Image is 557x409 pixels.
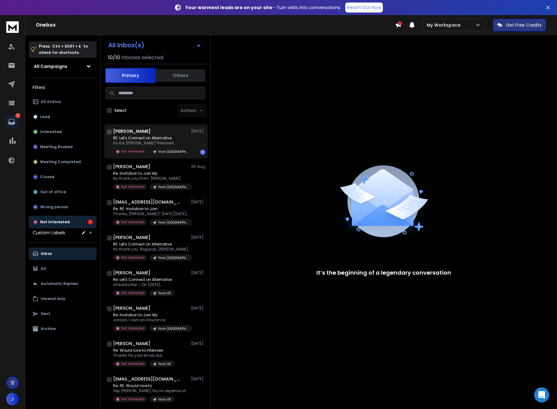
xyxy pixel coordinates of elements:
[113,171,188,176] p: Re: Invitation to Join My
[113,176,188,181] p: No thank you From: [PERSON_NAME]
[158,220,188,225] p: From [GEOGRAPHIC_DATA]
[345,3,383,13] a: Reach Out Now
[29,126,96,138] button: Interested
[506,22,542,28] p: Get Free Credits
[347,4,381,11] p: Reach Out Now
[113,348,174,353] p: Re: Would love to interview
[29,156,96,168] button: Meeting Completed
[29,171,96,183] button: Closed
[113,313,188,318] p: Re: Invitation to Join My
[200,150,205,155] div: 1
[113,136,188,141] p: RE: Let's Connect on Alternative
[40,144,73,149] p: Meeting Booked
[41,99,61,104] p: All Status
[158,149,188,154] p: From [GEOGRAPHIC_DATA]
[41,266,46,271] p: All
[108,42,144,48] h1: All Inbox(s)
[158,185,188,189] p: From [GEOGRAPHIC_DATA]
[29,293,96,305] button: Unread only
[121,54,163,61] h3: Inboxes selected
[39,43,88,56] p: Press to check for shortcuts.
[185,4,340,11] p: – Turn visits into conversations
[29,201,96,213] button: Wrong person
[113,340,150,347] h1: [PERSON_NAME]
[108,54,120,61] span: 10 / 10
[534,387,549,402] div: Open Intercom Messenger
[103,39,206,51] button: All Inbox(s)
[29,247,96,260] button: Inbox
[41,326,56,331] p: Archive
[29,262,96,275] button: All
[40,204,68,210] p: Wrong person
[29,60,96,73] button: All Campaigns
[155,69,206,82] button: Others
[6,393,19,405] button: J
[121,397,144,401] p: Not Interested
[158,326,188,331] p: From [GEOGRAPHIC_DATA]
[113,163,150,170] h1: [PERSON_NAME]
[29,96,96,108] button: All Status
[191,270,205,275] p: [DATE]
[113,270,150,276] h1: [PERSON_NAME]
[113,128,151,134] h1: [PERSON_NAME]
[5,116,18,128] a: 1
[158,362,171,366] p: From EP
[34,63,67,70] h1: All Campaigns
[113,141,188,146] p: No thx [PERSON_NAME] President
[29,111,96,123] button: Lead
[40,159,81,164] p: Meeting Completed
[29,186,96,198] button: Out of office
[40,129,62,134] p: Interested
[113,353,174,358] p: Thanks for your email, but
[113,206,188,211] p: Re: RE: Invitation to Join
[41,251,52,256] p: Inbox
[113,318,188,323] p: Jordan, I own an insurance
[113,242,188,247] p: RE: Let's Connect on Alternative
[29,323,96,335] button: Archive
[113,247,188,252] p: No thank you. Regards, [PERSON_NAME]
[41,281,78,286] p: Automatic Replies
[191,376,205,381] p: [DATE]
[105,68,155,83] button: Primary
[113,234,150,241] h1: [PERSON_NAME]
[113,388,186,393] p: Hey [PERSON_NAME], No, no expense at
[427,22,463,28] p: My Workspace
[185,4,272,11] strong: Your warmest leads are on your site
[88,220,93,225] div: 1
[40,220,70,225] p: Not Interested
[113,305,150,311] h1: [PERSON_NAME]
[191,235,205,240] p: [DATE]
[29,83,96,92] h3: Filters
[113,376,182,382] h1: [EMAIL_ADDRESS][DOMAIN_NAME]
[36,21,395,29] h1: Onebox
[121,361,144,366] p: Not Interested
[51,43,82,50] span: Ctrl + Shift + k
[113,282,174,287] p: Unsubscribe > On [DATE],
[41,311,50,316] p: Sent
[41,296,65,301] p: Unread only
[121,220,144,225] p: Not Interested
[191,164,205,169] p: 05 Aug
[191,341,205,346] p: [DATE]
[113,277,174,282] p: Re: Let's Connect on Alternative
[191,199,205,204] p: [DATE]
[121,326,144,331] p: Not Interested
[113,199,182,205] h1: [EMAIL_ADDRESS][DOMAIN_NAME]
[191,306,205,311] p: [DATE]
[191,129,205,134] p: [DATE]
[158,397,171,402] p: From EP
[40,189,66,194] p: Out of office
[121,149,144,154] p: Not Interested
[493,19,546,31] button: Get Free Credits
[121,291,144,295] p: Not Interested
[121,255,144,260] p: Not Interested
[29,308,96,320] button: Sent
[15,113,20,118] p: 1
[114,108,127,113] label: Select
[113,211,188,216] p: Thanks, [PERSON_NAME]!! [DATE][DATE],
[158,291,171,296] p: From EP
[158,256,188,260] p: From [GEOGRAPHIC_DATA]
[40,174,55,179] p: Closed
